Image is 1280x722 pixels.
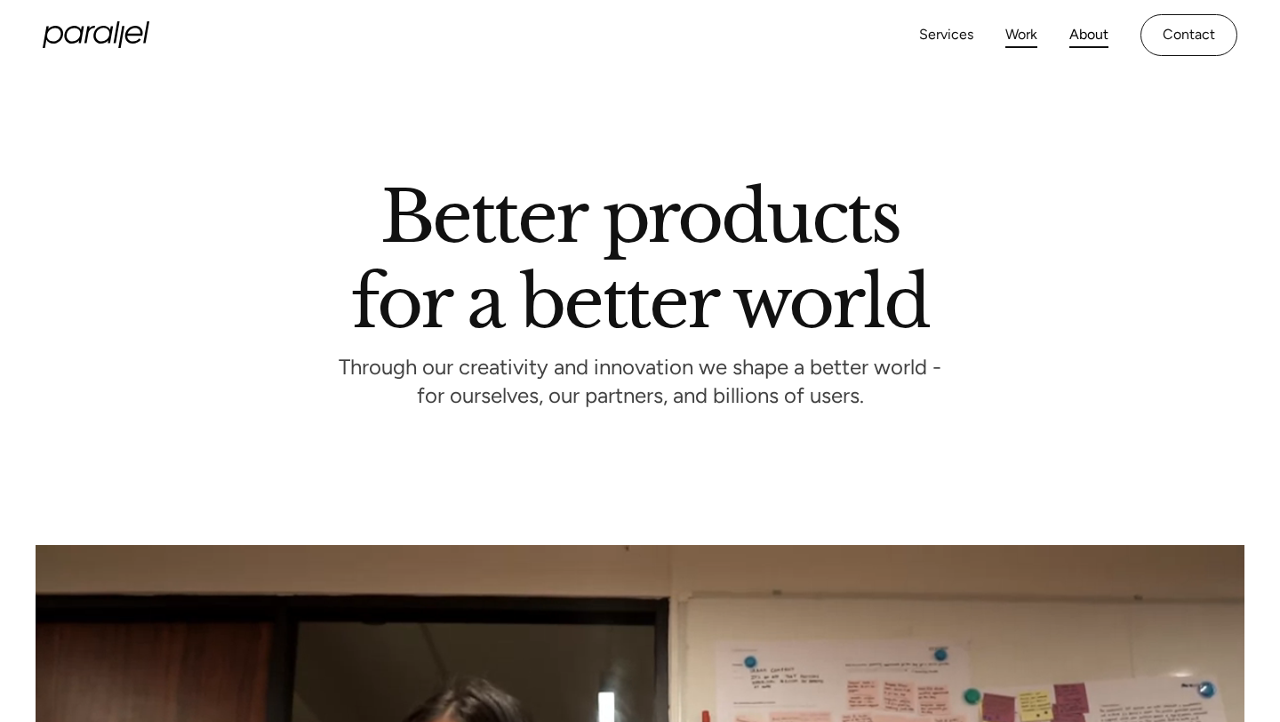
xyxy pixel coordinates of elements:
[919,22,973,48] a: Services
[1140,14,1237,56] a: Contact
[1069,22,1108,48] a: About
[1005,22,1037,48] a: Work
[43,21,149,48] a: home
[351,191,928,328] h1: Better products for a better world
[339,359,941,408] p: Through our creativity and innovation we shape a better world - for ourselves, our partners, and ...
